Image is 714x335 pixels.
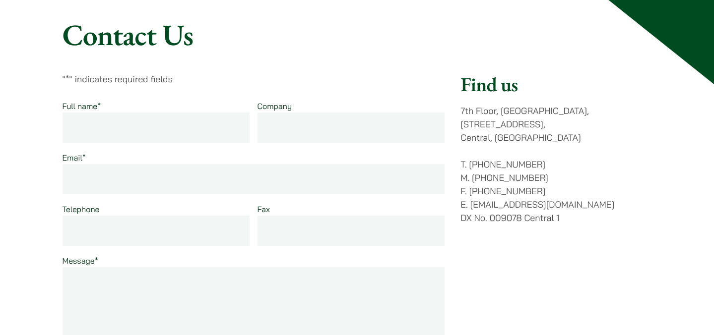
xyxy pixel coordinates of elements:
p: 7th Floor, [GEOGRAPHIC_DATA], [STREET_ADDRESS], Central, [GEOGRAPHIC_DATA] [460,104,651,144]
p: " " indicates required fields [63,72,445,86]
label: Company [258,101,292,111]
label: Telephone [63,204,100,214]
h2: Find us [460,72,651,96]
label: Message [63,256,98,266]
label: Full name [63,101,101,111]
label: Fax [258,204,270,214]
label: Email [63,153,86,163]
h1: Contact Us [63,17,652,53]
p: T. [PHONE_NUMBER] M. [PHONE_NUMBER] F. [PHONE_NUMBER] E. [EMAIL_ADDRESS][DOMAIN_NAME] DX No. 0090... [460,158,651,224]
